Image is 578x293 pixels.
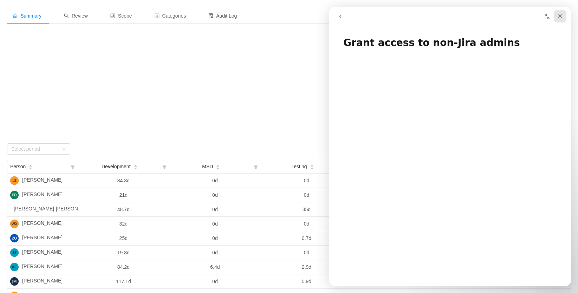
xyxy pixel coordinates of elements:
span: [PERSON_NAME] [22,263,63,271]
i: icon: caret-down [216,167,220,169]
span: Review [64,13,88,19]
td: 21d [78,188,169,202]
span: [PERSON_NAME] [22,234,63,242]
img: KC [10,263,19,271]
i: icon: filter [160,160,169,173]
td: 84.3d [78,174,169,188]
div: Sort [134,164,138,169]
span: [PERSON_NAME] [22,248,63,257]
i: icon: caret-up [216,164,220,166]
i: icon: down [62,147,66,152]
img: ZQ [10,234,19,242]
td: 6.4d [169,260,261,274]
td: 0d [169,174,261,188]
i: icon: caret-up [29,164,33,166]
i: icon: caret-down [134,167,137,169]
td: 0d [169,188,261,202]
td: 19.8d [78,246,169,260]
img: FD [10,191,19,199]
span: Testing [291,163,307,170]
div: Select period [11,145,58,152]
td: 0d [169,202,261,217]
i: icon: caret-down [310,167,314,169]
td: 32d [78,217,169,231]
img: WX [10,220,19,228]
td: 0.7d [261,231,352,246]
img: SS [10,248,19,257]
span: [PERSON_NAME]-[PERSON_NAME] [14,205,96,214]
span: Scope [110,13,132,19]
td: 2.9d [261,260,352,274]
span: Person [10,163,26,170]
td: 0d [261,174,352,188]
i: icon: search [64,13,69,18]
span: Categories [155,13,186,19]
td: 84.2d [78,260,169,274]
td: 5.9d [261,274,352,289]
i: icon: filter [68,160,78,173]
i: icon: caret-down [29,167,33,169]
span: Development [102,163,131,170]
td: 0d [169,217,261,231]
span: [PERSON_NAME] [22,277,63,286]
i: icon: control [110,13,115,18]
img: LZ [10,176,19,185]
span: Summary [13,13,41,19]
td: 0d [261,217,352,231]
td: 0d [169,231,261,246]
span: [PERSON_NAME] [22,220,63,228]
div: Sort [28,164,33,169]
td: 0d [261,188,352,202]
div: Sort [310,164,314,169]
span: Audit Log [208,13,237,19]
div: Sort [216,164,220,169]
td: 117.1d [78,274,169,289]
span: [PERSON_NAME] [22,176,63,185]
i: icon: caret-up [310,164,314,166]
span: [PERSON_NAME] [22,191,63,199]
i: icon: caret-up [134,164,137,166]
td: 0d [169,274,261,289]
td: 25d [78,231,169,246]
img: JM [10,277,19,286]
i: icon: home [13,13,18,18]
td: 0d [261,246,352,260]
i: icon: filter [251,160,261,173]
span: MSD [202,163,213,170]
td: 35d [261,202,352,217]
i: icon: profile [155,13,160,18]
td: 48.7d [78,202,169,217]
i: icon: audit [208,13,213,18]
td: 0d [169,246,261,260]
iframe: Intercom live chat [329,7,571,286]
